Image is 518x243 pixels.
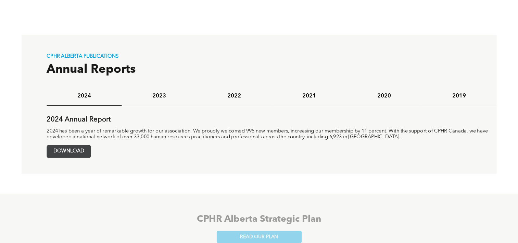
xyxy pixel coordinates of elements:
span: Annual Reports [47,64,136,76]
span: CPHR Alberta Strategic Plan [197,215,321,224]
span: CPHR ALBERTA PUBLICATIONS [47,54,118,59]
h4: 2019 [427,92,491,99]
h4: 2023 [127,92,191,99]
a: READ OUR PLAN [216,231,302,243]
h4: 2020 [352,92,416,99]
a: DOWNLOAD [47,145,91,158]
span: READ OUR PLAN [240,234,278,240]
p: 2024 has been a year of remarkable growth for our association. We proudly welcomed 995 new member... [47,128,496,140]
h4: 2021 [277,92,341,99]
h4: 2022 [202,92,266,99]
h4: 2024 [52,92,116,99]
p: 2024 Annual Report [47,115,496,124]
span: DOWNLOAD [47,145,90,158]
